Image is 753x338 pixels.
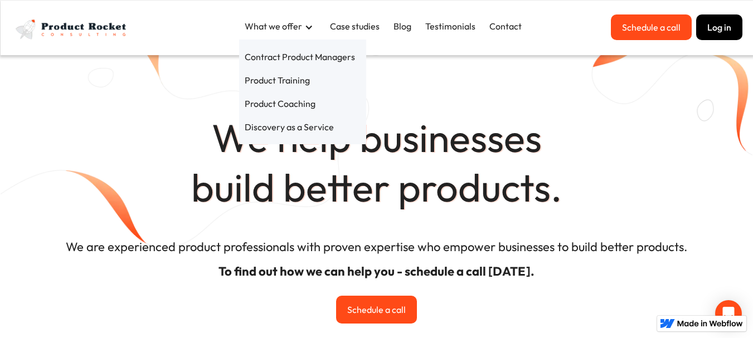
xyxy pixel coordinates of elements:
nav: What we offer [239,40,366,144]
img: Product Rocket full light logo [12,14,132,44]
a: Case studies [324,14,385,38]
a: Contact [484,14,527,38]
strong: To find out how we can help you - schedule a call [DATE]. [218,263,535,279]
a: Contract Product Managers [239,45,366,68]
img: Made in Webflow [677,320,743,327]
a: home [12,14,132,44]
div: Open Intercom Messenger [715,300,742,327]
a: Schedule a call [336,296,417,324]
button: Log in [696,14,742,40]
a: Blog [388,14,417,38]
a: Product Training [239,68,366,92]
div: What we offer [245,20,302,32]
a: Discovery as a Service [239,115,366,139]
a: Testimonials [420,14,481,38]
a: Schedule a call [611,14,692,40]
h4: We are experienced product professionals with proven expertise who empower businesses to build be... [1,229,752,290]
a: Product Coaching [239,92,366,115]
div: What we offer [239,14,324,40]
